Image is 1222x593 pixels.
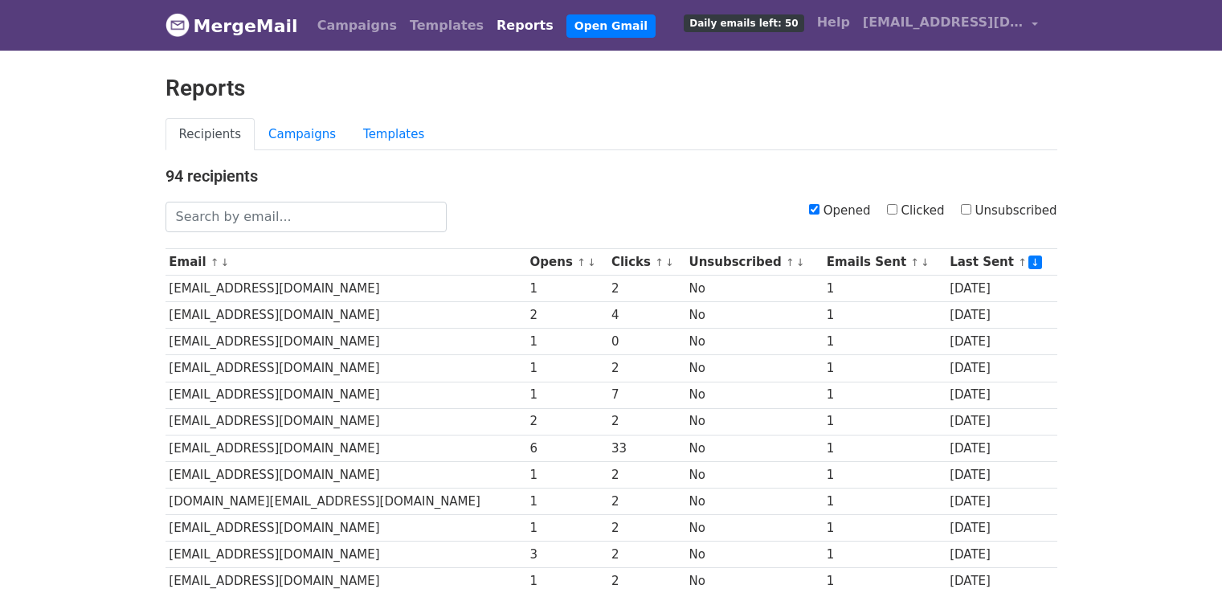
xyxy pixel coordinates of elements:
[607,249,685,276] th: Clicks
[685,329,823,355] td: No
[166,382,526,408] td: [EMAIL_ADDRESS][DOMAIN_NAME]
[526,276,607,302] td: 1
[255,118,349,151] a: Campaigns
[961,202,1057,220] label: Unsubscribed
[166,435,526,461] td: [EMAIL_ADDRESS][DOMAIN_NAME]
[166,355,526,382] td: [EMAIL_ADDRESS][DOMAIN_NAME]
[526,488,607,514] td: 1
[587,256,596,268] a: ↓
[823,488,946,514] td: 1
[685,276,823,302] td: No
[887,202,945,220] label: Clicked
[490,10,560,42] a: Reports
[526,515,607,542] td: 1
[403,10,490,42] a: Templates
[887,204,897,215] input: Clicked
[823,408,946,435] td: 1
[786,256,795,268] a: ↑
[166,329,526,355] td: [EMAIL_ADDRESS][DOMAIN_NAME]
[946,542,1056,568] td: [DATE]
[607,302,685,329] td: 4
[607,408,685,435] td: 2
[946,249,1056,276] th: Last Sent
[809,202,871,220] label: Opened
[607,542,685,568] td: 2
[685,355,823,382] td: No
[166,249,526,276] th: Email
[166,75,1057,102] h2: Reports
[823,435,946,461] td: 1
[946,461,1056,488] td: [DATE]
[961,204,971,215] input: Unsubscribed
[577,256,586,268] a: ↑
[823,249,946,276] th: Emails Sent
[566,14,656,38] a: Open Gmail
[526,408,607,435] td: 2
[677,6,810,39] a: Daily emails left: 50
[685,461,823,488] td: No
[655,256,664,268] a: ↑
[166,276,526,302] td: [EMAIL_ADDRESS][DOMAIN_NAME]
[166,302,526,329] td: [EMAIL_ADDRESS][DOMAIN_NAME]
[349,118,438,151] a: Templates
[685,382,823,408] td: No
[607,515,685,542] td: 2
[607,488,685,514] td: 2
[809,204,819,215] input: Opened
[685,408,823,435] td: No
[946,488,1056,514] td: [DATE]
[607,329,685,355] td: 0
[946,302,1056,329] td: [DATE]
[526,302,607,329] td: 2
[1028,256,1042,269] a: ↓
[823,515,946,542] td: 1
[166,461,526,488] td: [EMAIL_ADDRESS][DOMAIN_NAME]
[210,256,219,268] a: ↑
[823,276,946,302] td: 1
[685,515,823,542] td: No
[946,515,1056,542] td: [DATE]
[166,408,526,435] td: [EMAIL_ADDRESS][DOMAIN_NAME]
[526,249,607,276] th: Opens
[607,382,685,408] td: 7
[823,382,946,408] td: 1
[166,9,298,43] a: MergeMail
[684,14,803,32] span: Daily emails left: 50
[166,542,526,568] td: [EMAIL_ADDRESS][DOMAIN_NAME]
[526,355,607,382] td: 1
[811,6,856,39] a: Help
[796,256,805,268] a: ↓
[166,118,255,151] a: Recipients
[856,6,1044,44] a: [EMAIL_ADDRESS][DOMAIN_NAME]
[526,329,607,355] td: 1
[823,302,946,329] td: 1
[921,256,930,268] a: ↓
[607,461,685,488] td: 2
[166,515,526,542] td: [EMAIL_ADDRESS][DOMAIN_NAME]
[910,256,919,268] a: ↑
[166,488,526,514] td: [DOMAIN_NAME][EMAIL_ADDRESS][DOMAIN_NAME]
[685,249,823,276] th: Unsubscribed
[946,408,1056,435] td: [DATE]
[946,276,1056,302] td: [DATE]
[823,461,946,488] td: 1
[863,13,1024,32] span: [EMAIL_ADDRESS][DOMAIN_NAME]
[946,435,1056,461] td: [DATE]
[823,329,946,355] td: 1
[1018,256,1027,268] a: ↑
[607,355,685,382] td: 2
[526,435,607,461] td: 6
[685,542,823,568] td: No
[526,382,607,408] td: 1
[221,256,230,268] a: ↓
[526,542,607,568] td: 3
[166,202,447,232] input: Search by email...
[823,355,946,382] td: 1
[685,435,823,461] td: No
[823,542,946,568] td: 1
[311,10,403,42] a: Campaigns
[946,355,1056,382] td: [DATE]
[607,276,685,302] td: 2
[685,488,823,514] td: No
[166,166,1057,186] h4: 94 recipients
